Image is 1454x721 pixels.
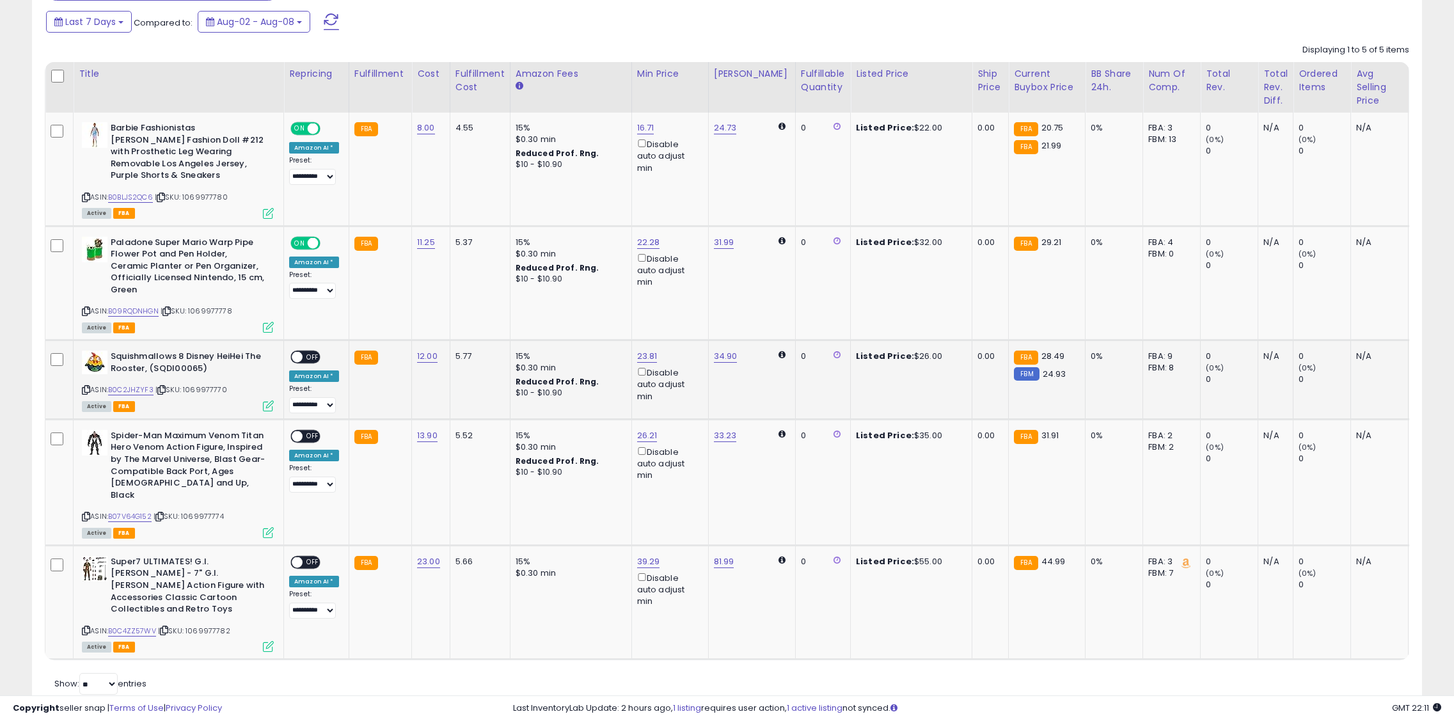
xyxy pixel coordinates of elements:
[82,237,274,331] div: ASIN:
[516,376,599,387] b: Reduced Prof. Rng.
[856,67,967,81] div: Listed Price
[856,350,914,362] b: Listed Price:
[1091,351,1133,362] div: 0%
[1043,368,1066,380] span: 24.93
[714,236,734,249] a: 31.99
[801,556,841,567] div: 0
[13,702,59,714] strong: Copyright
[354,351,378,365] small: FBA
[79,67,278,81] div: Title
[1091,122,1133,134] div: 0%
[516,67,626,81] div: Amazon Fees
[354,237,378,251] small: FBA
[1302,44,1409,56] div: Displaying 1 to 5 of 5 items
[1041,122,1064,134] span: 20.75
[1091,430,1133,441] div: 0%
[1014,67,1080,94] div: Current Buybox Price
[1263,237,1283,248] div: N/A
[1299,442,1316,452] small: (0%)
[417,122,435,134] a: 8.00
[113,642,135,653] span: FBA
[1263,430,1283,441] div: N/A
[289,590,339,619] div: Preset:
[113,322,135,333] span: FBA
[354,67,406,81] div: Fulfillment
[856,555,914,567] b: Listed Price:
[108,384,154,395] a: B0C2JHZYF3
[856,556,962,567] div: $55.00
[516,148,599,159] b: Reduced Prof. Rng.
[801,430,841,441] div: 0
[1392,702,1441,714] span: 2025-08-16 22:11 GMT
[1148,556,1190,567] div: FBA: 3
[82,556,107,582] img: 41+VggRNzsL._SL40_.jpg
[977,351,999,362] div: 0.00
[155,384,227,395] span: | SKU: 1069977770
[1206,122,1258,134] div: 0
[1299,363,1316,373] small: (0%)
[1148,351,1190,362] div: FBA: 9
[1299,145,1350,157] div: 0
[161,306,232,316] span: | SKU: 1069977778
[1148,567,1190,579] div: FBM: 7
[977,556,999,567] div: 0.00
[1014,122,1038,136] small: FBA
[714,350,738,363] a: 34.90
[516,567,622,579] div: $0.30 min
[856,237,962,248] div: $32.00
[1299,430,1350,441] div: 0
[1148,441,1190,453] div: FBM: 2
[1299,237,1350,248] div: 0
[1014,237,1038,251] small: FBA
[856,122,914,134] b: Listed Price:
[1206,237,1258,248] div: 0
[856,351,962,362] div: $26.00
[1148,122,1190,134] div: FBA: 3
[319,123,339,134] span: OFF
[303,352,323,363] span: OFF
[1206,134,1224,145] small: (0%)
[1206,442,1224,452] small: (0%)
[54,677,146,690] span: Show: entries
[1206,363,1224,373] small: (0%)
[303,431,323,441] span: OFF
[455,237,500,248] div: 5.37
[292,123,308,134] span: ON
[1206,430,1258,441] div: 0
[637,137,699,174] div: Disable auto adjust min
[455,122,500,134] div: 4.55
[1356,556,1398,567] div: N/A
[113,208,135,219] span: FBA
[319,237,339,248] span: OFF
[289,67,344,81] div: Repricing
[856,122,962,134] div: $22.00
[158,626,230,636] span: | SKU: 1069977782
[977,122,999,134] div: 0.00
[417,350,438,363] a: 12.00
[65,15,116,28] span: Last 7 Days
[856,236,914,248] b: Listed Price:
[714,67,790,81] div: [PERSON_NAME]
[82,528,111,539] span: All listings currently available for purchase on Amazon
[516,134,622,145] div: $0.30 min
[856,429,914,441] b: Listed Price:
[516,122,622,134] div: 15%
[516,81,523,92] small: Amazon Fees.
[13,702,222,715] div: seller snap | |
[516,456,599,466] b: Reduced Prof. Rng.
[516,441,622,453] div: $0.30 min
[977,67,1003,94] div: Ship Price
[1356,67,1403,107] div: Avg Selling Price
[108,306,159,317] a: B09RQDNHGN
[109,702,164,714] a: Terms of Use
[516,388,622,399] div: $10 - $10.90
[787,702,842,714] a: 1 active listing
[1299,374,1350,385] div: 0
[1263,556,1283,567] div: N/A
[516,556,622,567] div: 15%
[1148,248,1190,260] div: FBM: 0
[154,511,224,521] span: | SKU: 1069977774
[1206,351,1258,362] div: 0
[714,122,737,134] a: 24.73
[289,576,339,587] div: Amazon AI *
